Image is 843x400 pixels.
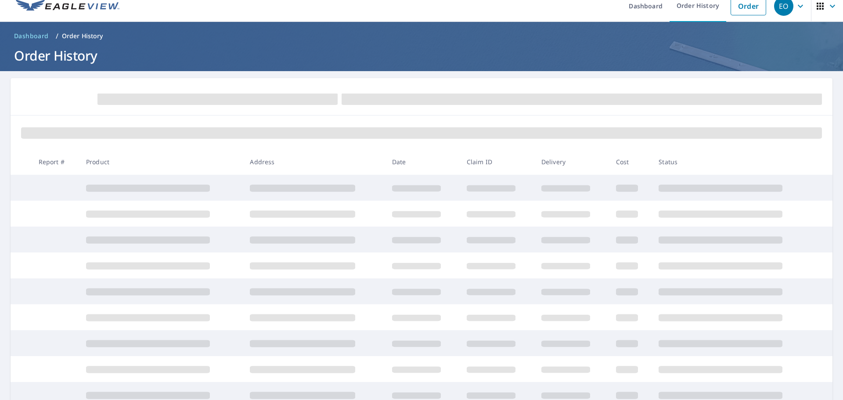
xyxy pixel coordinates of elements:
[32,149,79,175] th: Report #
[243,149,385,175] th: Address
[652,149,816,175] th: Status
[460,149,534,175] th: Claim ID
[14,32,49,40] span: Dashboard
[56,31,58,41] li: /
[534,149,609,175] th: Delivery
[609,149,652,175] th: Cost
[385,149,460,175] th: Date
[11,29,832,43] nav: breadcrumb
[11,29,52,43] a: Dashboard
[62,32,103,40] p: Order History
[11,47,832,65] h1: Order History
[79,149,243,175] th: Product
